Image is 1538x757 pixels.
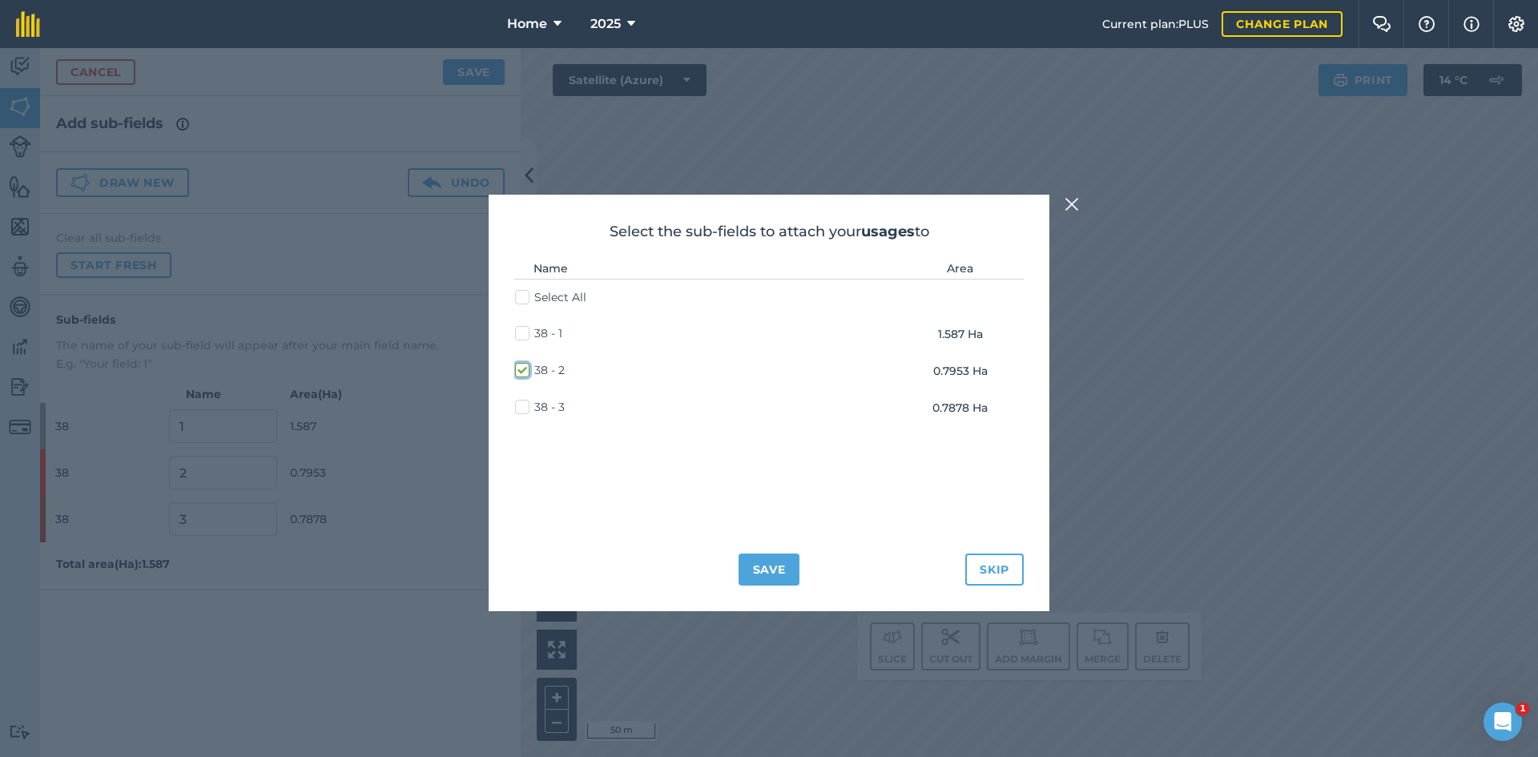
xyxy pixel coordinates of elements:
img: Two speech bubbles overlapping with the left bubble in the forefront [1372,16,1391,32]
label: Select All [515,289,586,306]
img: svg+xml;base64,PHN2ZyB4bWxucz0iaHR0cDovL3d3dy53My5vcmcvMjAwMC9zdmciIHdpZHRoPSIyMiIgaGVpZ2h0PSIzMC... [1065,195,1079,214]
h2: Select the sub-fields to attach your to [514,220,1024,244]
label: 38 - 1 [515,325,562,342]
span: Current plan : PLUS [1102,15,1209,33]
label: 38 - 3 [515,399,565,416]
button: Skip [965,554,1024,586]
td: 0.7878 Ha [896,389,1024,426]
span: 2025 [590,14,621,34]
img: A question mark icon [1417,16,1436,32]
span: Home [507,14,547,34]
span: 1 [1516,703,1529,715]
img: svg+xml;base64,PHN2ZyB4bWxucz0iaHR0cDovL3d3dy53My5vcmcvMjAwMC9zdmciIHdpZHRoPSIxNyIgaGVpZ2h0PSIxNy... [1464,14,1480,34]
img: fieldmargin Logo [16,11,40,37]
td: 0.7953 Ha [896,352,1024,389]
iframe: Intercom live chat [1484,703,1522,741]
td: 1.587 Ha [896,316,1024,352]
a: Change plan [1222,11,1343,37]
label: 38 - 2 [515,362,565,379]
img: A cog icon [1507,16,1526,32]
strong: usages [861,223,915,240]
th: Name [514,259,896,279]
th: Area [896,259,1024,279]
button: Save [739,554,800,586]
